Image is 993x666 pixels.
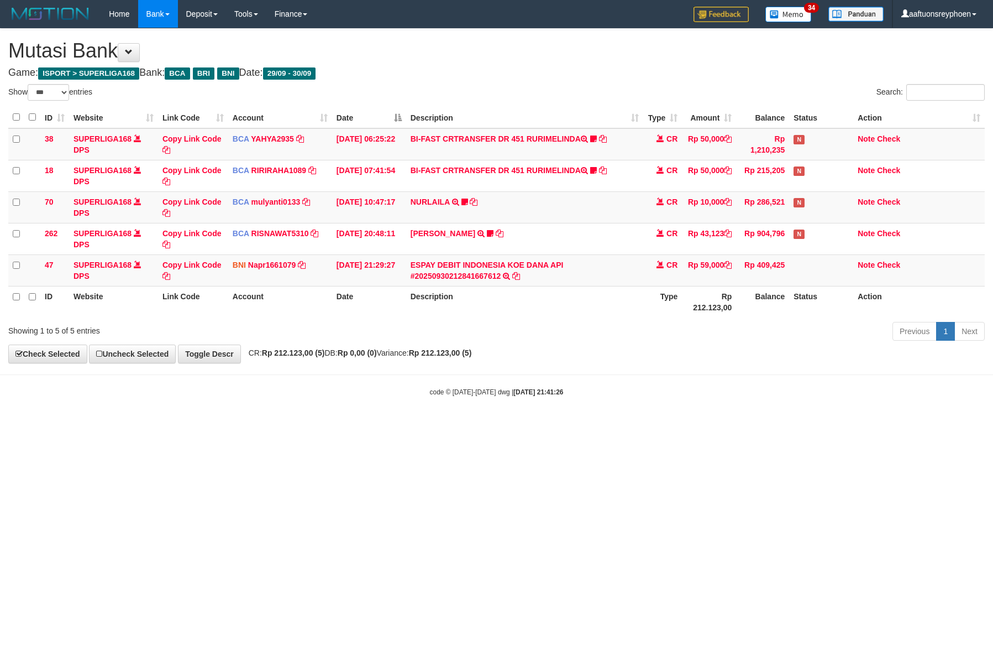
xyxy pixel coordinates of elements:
[69,254,158,286] td: DPS
[666,261,677,269] span: CR
[513,388,563,396] strong: [DATE] 21:41:26
[876,84,985,101] label: Search:
[233,134,249,143] span: BCA
[165,67,190,80] span: BCA
[73,166,132,175] a: SUPERLIGA168
[217,67,239,80] span: BNI
[406,286,644,318] th: Description
[8,6,92,22] img: MOTION_logo.png
[666,229,677,238] span: CR
[45,229,57,238] span: 262
[666,197,677,206] span: CR
[877,261,900,269] a: Check
[643,286,682,318] th: Type
[512,272,520,280] a: Copy ESPAY DEBIT INDONESIA KOE DANA API #20250930212841667612 to clipboard
[794,230,805,239] span: Has Note
[858,229,875,238] a: Note
[332,286,406,318] th: Date
[599,134,607,143] a: Copy BI-FAST CRTRANSFER DR 451 RURIMELINDA to clipboard
[858,197,875,206] a: Note
[794,198,805,207] span: Has Note
[666,134,677,143] span: CR
[736,254,789,286] td: Rp 409,425
[643,107,682,128] th: Type: activate to sort column ascending
[332,254,406,286] td: [DATE] 21:29:27
[409,348,472,357] strong: Rp 212.123,00 (5)
[682,160,736,191] td: Rp 50,000
[69,286,158,318] th: Website
[682,107,736,128] th: Amount: activate to sort column ascending
[8,84,92,101] label: Show entries
[8,67,985,79] h4: Game: Bank: Date:
[411,229,475,238] a: [PERSON_NAME]
[69,160,158,191] td: DPS
[496,229,503,238] a: Copy YOSI EFENDI to clipboard
[406,107,644,128] th: Description: activate to sort column ascending
[794,166,805,176] span: Has Note
[178,345,241,363] a: Toggle Descr
[73,134,132,143] a: SUPERLIGA168
[936,322,955,341] a: 1
[682,254,736,286] td: Rp 59,000
[789,107,853,128] th: Status
[332,223,406,254] td: [DATE] 20:48:11
[233,166,249,175] span: BCA
[877,134,900,143] a: Check
[877,166,900,175] a: Check
[853,286,985,318] th: Action
[302,197,310,206] a: Copy mulyanti0133 to clipboard
[251,134,294,143] a: YAHYA2935
[430,388,564,396] small: code © [DATE]-[DATE] dwg |
[158,107,228,128] th: Link Code: activate to sort column ascending
[765,7,812,22] img: Button%20Memo.svg
[73,229,132,238] a: SUPERLIGA168
[45,261,54,269] span: 47
[724,261,732,269] a: Copy Rp 59,000 to clipboard
[162,229,222,249] a: Copy Link Code
[858,261,875,269] a: Note
[45,197,54,206] span: 70
[406,128,644,160] td: BI-FAST CRTRANSFER DR 451 RURIMELINDA
[89,345,176,363] a: Uncheck Selected
[693,7,749,22] img: Feedback.jpg
[794,135,805,144] span: Has Note
[724,229,732,238] a: Copy Rp 43,123 to clipboard
[233,261,246,269] span: BNI
[666,166,677,175] span: CR
[69,107,158,128] th: Website: activate to sort column ascending
[789,286,853,318] th: Status
[308,166,316,175] a: Copy RIRIRAHA1089 to clipboard
[8,40,985,62] h1: Mutasi Bank
[298,261,306,269] a: Copy Napr1661079 to clipboard
[724,134,732,143] a: Copy Rp 50,000 to clipboard
[40,286,69,318] th: ID
[858,166,875,175] a: Note
[736,191,789,223] td: Rp 286,521
[338,348,377,357] strong: Rp 0,00 (0)
[332,191,406,223] td: [DATE] 10:47:17
[682,191,736,223] td: Rp 10,000
[251,166,307,175] a: RIRIRAHA1089
[406,160,644,191] td: BI-FAST CRTRANSFER DR 451 RURIMELINDA
[853,107,985,128] th: Action: activate to sort column ascending
[296,134,304,143] a: Copy YAHYA2935 to clipboard
[804,3,819,13] span: 34
[251,229,309,238] a: RISNAWAT5310
[228,286,332,318] th: Account
[40,107,69,128] th: ID: activate to sort column ascending
[69,223,158,254] td: DPS
[8,345,87,363] a: Check Selected
[724,166,732,175] a: Copy Rp 50,000 to clipboard
[38,67,139,80] span: ISPORT > SUPERLIGA168
[28,84,69,101] select: Showentries
[243,348,472,357] span: CR: DB: Variance:
[233,197,249,206] span: BCA
[736,286,789,318] th: Balance
[736,107,789,128] th: Balance
[906,84,985,101] input: Search:
[682,286,736,318] th: Rp 212.123,00
[45,166,54,175] span: 18
[69,191,158,223] td: DPS
[411,197,450,206] a: NURLAILA
[162,166,222,186] a: Copy Link Code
